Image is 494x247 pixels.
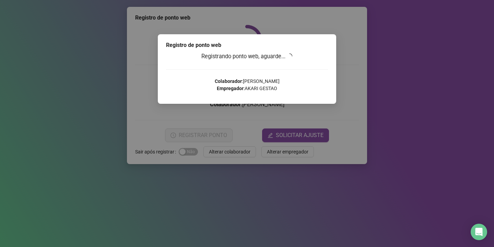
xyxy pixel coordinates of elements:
span: loading [287,53,292,59]
h3: Registrando ponto web, aguarde... [166,52,328,61]
div: Registro de ponto web [166,41,328,49]
strong: Colaborador [215,78,242,84]
div: Open Intercom Messenger [471,224,487,240]
p: : [PERSON_NAME] : AKARI GESTAO [166,78,328,92]
strong: Empregador [217,86,244,91]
